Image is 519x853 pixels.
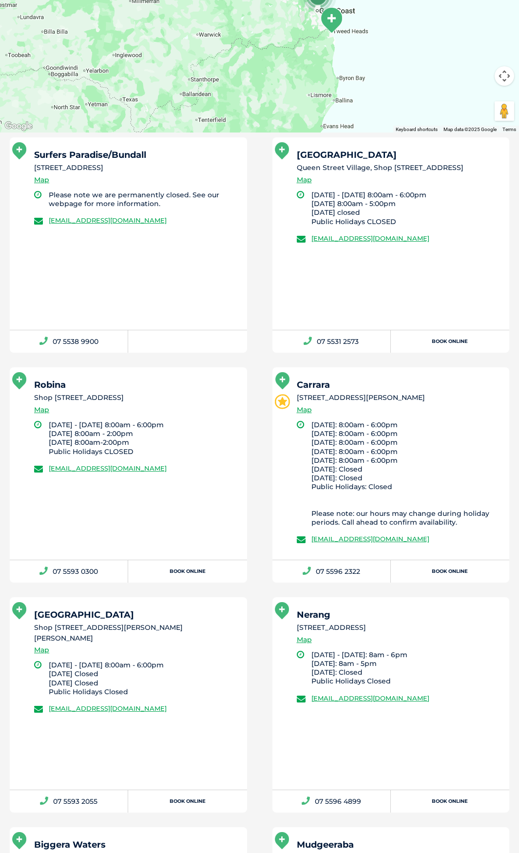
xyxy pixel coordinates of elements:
a: 07 5596 4899 [272,790,391,813]
a: Map [34,644,49,656]
a: Map [34,174,49,186]
li: [DATE] - [DATE]: 8am - 6pm [DATE]: 8am - 5pm [DATE]: Closed Public Holidays Closed [311,650,501,686]
a: [EMAIL_ADDRESS][DOMAIN_NAME] [311,234,429,242]
a: 07 5531 2573 [272,330,391,353]
a: Open this area in Google Maps (opens a new window) [2,120,35,133]
li: [STREET_ADDRESS][PERSON_NAME] [297,393,501,403]
li: [DATE] - [DATE] 8:00am - 6:00pm [DATE] 8:00am - 2:00pm [DATE] 8:00am-2:00pm Public Holidays CLOSED [49,420,238,456]
a: Book Online [391,330,509,353]
a: 07 5593 0300 [10,560,128,583]
li: Please note we are permanently closed. See our webpage for more information. [49,190,238,208]
span: Map data ©2025 Google [443,127,497,132]
li: Shop [STREET_ADDRESS][PERSON_NAME][PERSON_NAME] [34,623,238,644]
a: Map [297,404,312,416]
a: Terms (opens in new tab) [502,127,516,132]
li: [DATE] - [DATE] 8:00am - 6:00pm [DATE] Closed [DATE] Closed Public Holidays Closed [49,661,238,696]
li: [STREET_ADDRESS] [34,163,238,173]
h5: Carrara [297,380,501,389]
a: Book Online [391,560,509,583]
a: [EMAIL_ADDRESS][DOMAIN_NAME] [49,464,167,472]
a: [EMAIL_ADDRESS][DOMAIN_NAME] [311,535,429,543]
a: 07 5593 2055 [10,790,128,813]
h5: Biggera Waters [34,840,238,849]
h5: Surfers Paradise/Bundall [34,151,238,159]
button: Map camera controls [495,66,514,86]
img: Google [2,120,35,133]
div: Tweed Heads [319,7,344,34]
button: Keyboard shortcuts [396,126,438,133]
a: 07 5538 9900 [10,330,128,353]
li: [DATE]: 8:00am - 6:00pm [DATE]: 8:00am - 6:00pm [DATE]: 8:00am - 6:00pm [DATE]: 8:00am - 6:00pm [... [311,420,501,527]
li: Queen Street Village, Shop [STREET_ADDRESS] [297,163,501,173]
a: Map [297,174,312,186]
li: Shop [STREET_ADDRESS] [34,393,238,403]
h5: Nerang [297,610,501,619]
h5: Robina [34,380,238,389]
a: 07 5596 2322 [272,560,391,583]
a: Book Online [391,790,509,813]
a: [EMAIL_ADDRESS][DOMAIN_NAME] [49,704,167,712]
li: [DATE] - [DATE] 8:00am - 6:00pm [DATE] 8:00am - 5:00pm [DATE] closed Public Holidays CLOSED [311,190,501,226]
a: Book Online [128,560,247,583]
h5: [GEOGRAPHIC_DATA] [297,151,501,159]
li: [STREET_ADDRESS] [297,623,501,633]
h5: [GEOGRAPHIC_DATA] [34,610,238,619]
a: [EMAIL_ADDRESS][DOMAIN_NAME] [311,694,429,702]
a: Map [297,634,312,645]
a: Book Online [128,790,247,813]
a: Map [34,404,49,416]
a: [EMAIL_ADDRESS][DOMAIN_NAME] [49,216,167,224]
h5: Mudgeeraba [297,840,501,849]
button: Drag Pegman onto the map to open Street View [495,101,514,121]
